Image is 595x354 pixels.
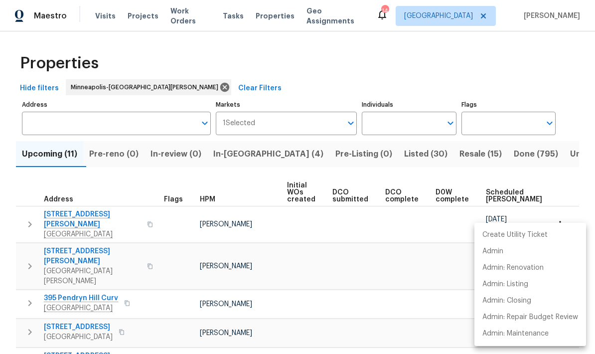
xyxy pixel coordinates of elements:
[482,230,548,240] p: Create Utility Ticket
[482,263,544,273] p: Admin: Renovation
[482,329,549,339] p: Admin: Maintenance
[482,279,528,290] p: Admin: Listing
[482,296,531,306] p: Admin: Closing
[482,312,578,323] p: Admin: Repair Budget Review
[482,246,503,257] p: Admin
